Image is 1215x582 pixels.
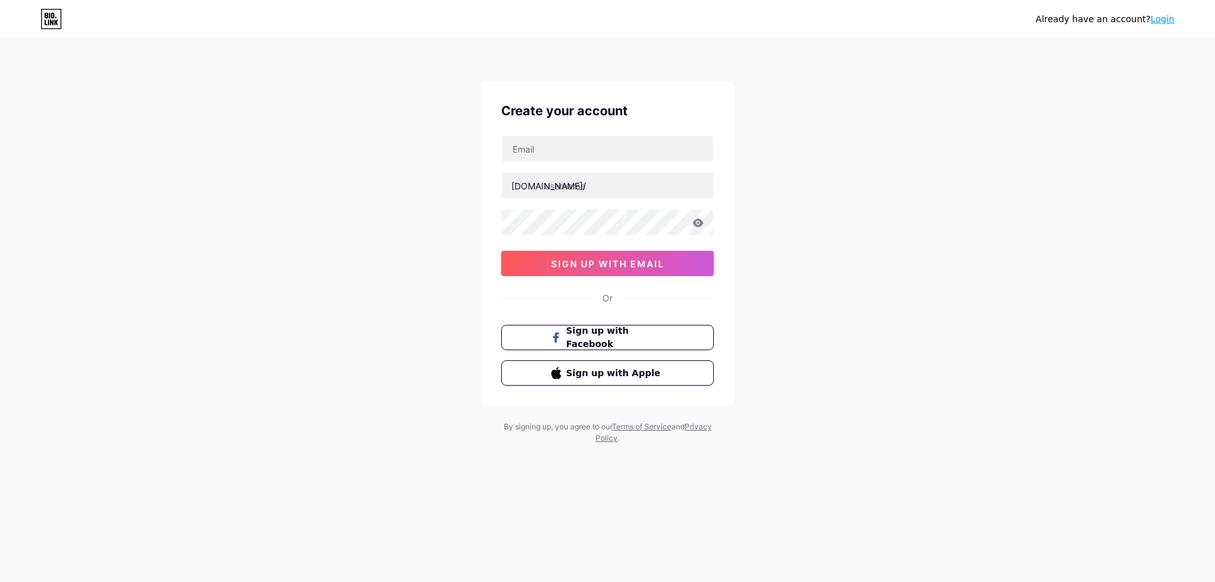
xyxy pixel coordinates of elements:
input: username [502,173,713,198]
div: By signing up, you agree to our and . [500,421,715,444]
a: Login [1150,14,1174,24]
input: Email [502,136,713,161]
span: sign up with email [551,258,664,269]
div: Already have an account? [1036,13,1174,26]
button: sign up with email [501,251,714,276]
button: Sign up with Facebook [501,325,714,350]
a: Terms of Service [612,422,671,431]
span: Sign up with Apple [566,367,664,380]
div: Or [602,291,613,305]
div: Create your account [501,101,714,120]
div: [DOMAIN_NAME]/ [511,179,586,193]
button: Sign up with Apple [501,360,714,386]
span: Sign up with Facebook [566,324,664,351]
